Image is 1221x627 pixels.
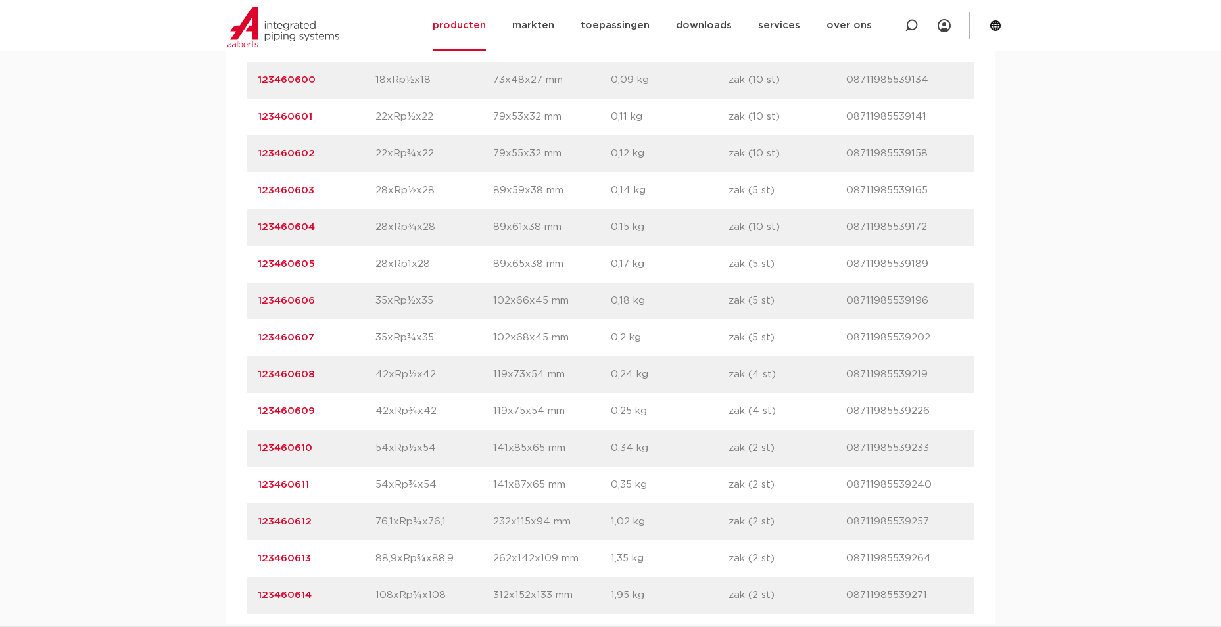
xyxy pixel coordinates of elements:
[846,551,964,567] p: 08711985539264
[493,440,611,456] p: 141x85x65 mm
[729,477,846,493] p: zak (2 st)
[258,185,314,195] a: 123460603
[375,404,493,419] p: 42xRp¾x42
[258,480,309,490] a: 123460611
[611,440,729,456] p: 0,34 kg
[729,109,846,125] p: zak (10 st)
[729,72,846,88] p: zak (10 st)
[611,183,729,198] p: 0,14 kg
[846,220,964,235] p: 08711985539172
[611,293,729,309] p: 0,18 kg
[375,72,493,88] p: 18xRp½x18
[846,440,964,456] p: 08711985539233
[846,588,964,603] p: 08711985539271
[611,404,729,419] p: 0,25 kg
[375,183,493,198] p: 28xRp½x28
[729,330,846,346] p: zak (5 st)
[375,293,493,309] p: 35xRp½x35
[375,440,493,456] p: 54xRp½x54
[611,330,729,346] p: 0,2 kg
[258,259,315,269] a: 123460605
[375,477,493,493] p: 54xRp¾x54
[729,293,846,309] p: zak (5 st)
[375,109,493,125] p: 22xRp½x22
[611,72,729,88] p: 0,09 kg
[846,330,964,346] p: 08711985539202
[611,588,729,603] p: 1,95 kg
[729,588,846,603] p: zak (2 st)
[258,296,315,306] a: 123460606
[729,256,846,272] p: zak (5 st)
[375,220,493,235] p: 28xRp¾x28
[611,514,729,530] p: 1,02 kg
[258,406,315,416] a: 123460609
[846,109,964,125] p: 08711985539141
[375,367,493,383] p: 42xRp½x42
[493,109,611,125] p: 79x53x32 mm
[611,109,729,125] p: 0,11 kg
[258,222,315,232] a: 123460604
[729,367,846,383] p: zak (4 st)
[493,256,611,272] p: 89x65x38 mm
[258,149,315,158] a: 123460602
[846,514,964,530] p: 08711985539257
[729,183,846,198] p: zak (5 st)
[493,220,611,235] p: 89x61x38 mm
[611,551,729,567] p: 1,35 kg
[729,220,846,235] p: zak (10 st)
[493,477,611,493] p: 141x87x65 mm
[375,514,493,530] p: 76,1xRp¾x76,1
[846,477,964,493] p: 08711985539240
[611,146,729,162] p: 0,12 kg
[729,404,846,419] p: zak (4 st)
[375,588,493,603] p: 108xRp¾x108
[493,367,611,383] p: 119x73x54 mm
[493,514,611,530] p: 232x115x94 mm
[493,330,611,346] p: 102x68x45 mm
[258,112,312,122] a: 123460601
[375,146,493,162] p: 22xRp¾x22
[611,367,729,383] p: 0,24 kg
[846,367,964,383] p: 08711985539219
[846,293,964,309] p: 08711985539196
[493,293,611,309] p: 102x66x45 mm
[493,146,611,162] p: 79x55x32 mm
[493,588,611,603] p: 312x152x133 mm
[611,256,729,272] p: 0,17 kg
[493,551,611,567] p: 262x142x109 mm
[729,551,846,567] p: zak (2 st)
[375,256,493,272] p: 28xRp1x28
[611,220,729,235] p: 0,15 kg
[258,75,316,85] a: 123460600
[493,183,611,198] p: 89x59x38 mm
[729,514,846,530] p: zak (2 st)
[258,443,312,453] a: 123460610
[375,551,493,567] p: 88,9xRp¾x88,9
[493,72,611,88] p: 73x48x27 mm
[846,146,964,162] p: 08711985539158
[258,517,312,526] a: 123460612
[846,404,964,419] p: 08711985539226
[729,440,846,456] p: zak (2 st)
[846,72,964,88] p: 08711985539134
[258,333,314,342] a: 123460607
[611,477,729,493] p: 0,35 kg
[258,553,311,563] a: 123460613
[258,590,312,600] a: 123460614
[729,146,846,162] p: zak (10 st)
[258,369,315,379] a: 123460608
[375,330,493,346] p: 35xRp¾x35
[493,404,611,419] p: 119x75x54 mm
[846,183,964,198] p: 08711985539165
[846,256,964,272] p: 08711985539189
